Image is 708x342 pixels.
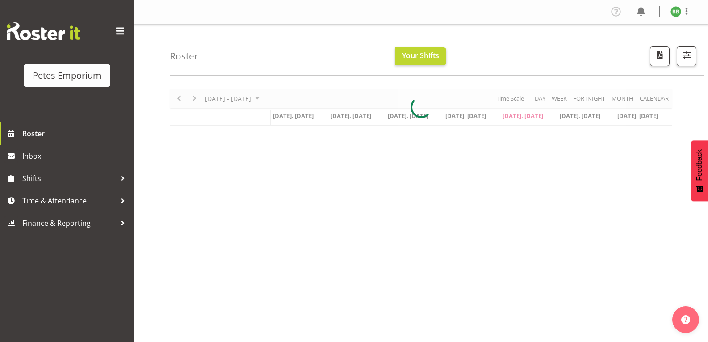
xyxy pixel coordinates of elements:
div: Petes Emporium [33,69,101,82]
span: Time & Attendance [22,194,116,207]
button: Download a PDF of the roster according to the set date range. [650,46,670,66]
span: Inbox [22,149,130,163]
span: Shifts [22,172,116,185]
span: Your Shifts [402,51,439,60]
img: beena-bist9974.jpg [670,6,681,17]
span: Roster [22,127,130,140]
h4: Roster [170,51,198,61]
button: Your Shifts [395,47,446,65]
button: Feedback - Show survey [691,140,708,201]
span: Finance & Reporting [22,216,116,230]
span: Feedback [695,149,704,181]
button: Filter Shifts [677,46,696,66]
img: Rosterit website logo [7,22,80,40]
img: help-xxl-2.png [681,315,690,324]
